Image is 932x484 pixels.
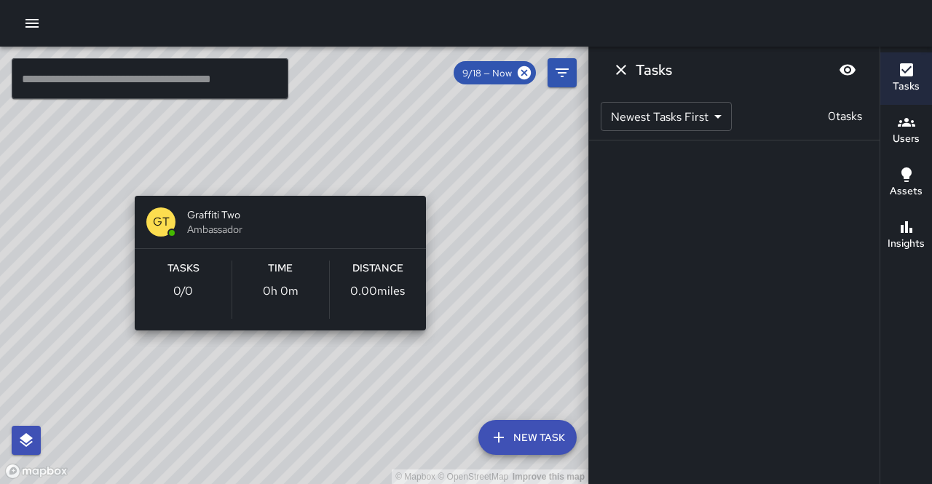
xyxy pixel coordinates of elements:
span: Ambassador [187,222,414,237]
span: Graffiti Two [187,207,414,222]
button: Assets [880,157,932,210]
h6: Time [268,261,293,277]
button: Tasks [880,52,932,105]
button: Filters [548,58,577,87]
p: 0.00 miles [350,282,405,300]
h6: Distance [352,261,403,277]
p: GT [153,213,170,231]
button: Blur [833,55,862,84]
h6: Insights [888,236,925,252]
span: 9/18 — Now [454,67,521,79]
button: GTGraffiti TwoAmbassadorTasks0/0Time0h 0mDistance0.00miles [135,196,426,330]
h6: Tasks [893,79,920,95]
div: 9/18 — Now [454,61,536,84]
button: New Task [478,420,577,455]
div: Newest Tasks First [601,102,732,131]
p: 0h 0m [263,282,299,300]
button: Users [880,105,932,157]
p: 0 / 0 [173,282,193,300]
button: Insights [880,210,932,262]
h6: Assets [890,183,923,199]
p: 0 tasks [822,108,868,125]
h6: Tasks [636,58,672,82]
button: Dismiss [607,55,636,84]
h6: Tasks [167,261,200,277]
h6: Users [893,131,920,147]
